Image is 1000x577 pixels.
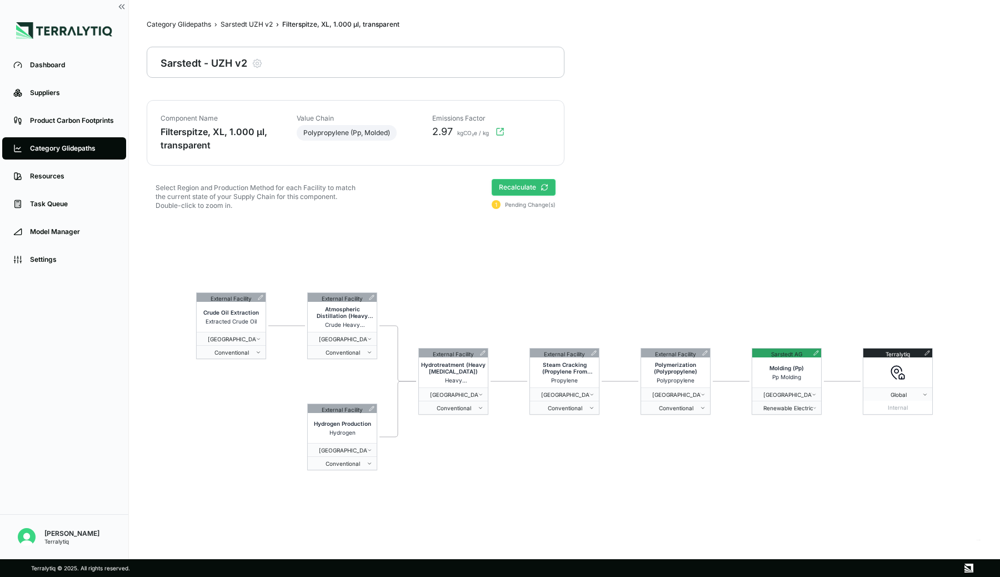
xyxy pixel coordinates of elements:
[646,391,701,398] span: Germany
[757,391,812,398] span: Germany
[433,349,474,357] div: External Facility
[308,332,377,345] button: [GEOGRAPHIC_DATA]
[30,172,115,181] div: Resources
[329,429,356,436] span: Hydrogen
[886,349,910,357] div: Terralytiq
[201,336,256,342] span: Germany
[423,391,478,398] span: Germany
[30,88,115,97] div: Suppliers
[322,404,363,413] div: External Facility
[532,361,597,375] span: Steam Cracking (Propylene From [GEOGRAPHIC_DATA])
[421,361,486,375] span: Hydrotreatment (Heavy [MEDICAL_DATA])
[13,524,40,550] button: Open user button
[419,401,488,414] button: Conventional
[529,348,599,415] div: External FacilitySteam Cracking (Propylene From [GEOGRAPHIC_DATA])Propylene [GEOGRAPHIC_DATA] Con...
[307,292,377,359] div: External FacilityAtmospheric Distillation (Heavy [MEDICAL_DATA])Crude Heavy [MEDICAL_DATA] [GEOGR...
[757,405,813,411] span: renewable electricity (ppa)
[551,377,578,384] span: Propylene
[646,405,700,411] span: conventional
[312,460,367,467] span: conventional
[308,345,377,359] button: Conventional
[455,130,489,138] span: kgCO₂e / kg
[276,20,279,29] span: ›
[379,381,416,437] g: Edge from 3 to 4
[505,201,556,208] span: Pending Change(s)
[44,538,99,545] div: Terralytiq
[197,332,266,345] button: [GEOGRAPHIC_DATA]
[379,326,416,381] g: Edge from 2 to 4
[30,61,115,69] div: Dashboard
[312,336,367,342] span: Germany
[314,420,371,427] span: Hydrogen Production
[863,387,932,401] button: Global
[310,306,374,319] span: Atmospheric Distillation (Heavy [MEDICAL_DATA])
[161,114,279,123] div: Component Name
[30,227,115,236] div: Model Manager
[201,349,256,356] span: conventional
[863,401,932,414] div: Internal
[641,387,710,401] button: [GEOGRAPHIC_DATA]
[147,20,211,29] a: Category Glidepaths
[44,529,99,538] div: [PERSON_NAME]
[18,528,36,546] img: Nitin Shetty
[161,54,247,70] div: Sarstedt - UZH v2
[196,292,266,359] div: External FacilityCrude Oil ExtractionExtracted Crude Oil [GEOGRAPHIC_DATA] Conventional
[307,404,377,470] div: External FacilityHydrogen ProductionHydrogen [GEOGRAPHIC_DATA] Conventional
[643,361,708,375] span: Polymerization (Polypropylene)
[30,116,115,125] div: Product Carbon Footprints
[322,293,363,302] div: External Facility
[657,377,694,384] span: Polypropylene
[863,348,933,415] div: Terralytiq Global Internal
[30,144,115,153] div: Category Glidepaths
[206,318,257,325] span: Extracted Crude Oil
[641,401,710,414] button: Conventional
[282,20,399,29] span: Filterspitze, XL, 1.000 µl, transparent
[211,293,252,302] div: External Facility
[769,365,804,371] span: Molding (Pp)
[303,128,390,137] span: Polypropylene (Pp, Molded)
[197,345,266,359] button: Conventional
[492,179,556,196] button: Recalculate
[534,405,589,411] span: conventional
[203,309,259,316] span: Crude Oil Extraction
[312,447,367,454] span: Germany
[868,391,922,398] span: Global
[423,405,478,411] span: conventional
[16,22,112,39] img: Logo
[30,255,115,264] div: Settings
[641,348,711,415] div: External FacilityPolymerization (Polypropylene)Polypropylene [GEOGRAPHIC_DATA] Conventional
[752,387,821,401] button: [GEOGRAPHIC_DATA]
[544,349,585,357] div: External Facility
[308,456,377,470] button: Conventional
[432,125,453,138] span: 2.97
[312,349,367,356] span: conventional
[221,20,273,29] a: Sarstedt UZH v2
[214,20,217,29] span: ›
[530,387,599,401] button: [GEOGRAPHIC_DATA]
[161,125,279,152] div: Filterspitze, XL, 1.000 µl, transparent
[655,349,696,357] div: External Facility
[310,321,374,328] span: Crude Heavy [MEDICAL_DATA]
[30,200,115,208] div: Task Queue
[492,200,501,209] div: 1
[432,114,551,123] div: Emissions Factor
[772,374,801,380] span: Pp Molding
[418,348,488,415] div: External FacilityHydrotreatment (Heavy [MEDICAL_DATA])Heavy [MEDICAL_DATA] [GEOGRAPHIC_DATA] Conv...
[421,377,486,384] span: Heavy [MEDICAL_DATA]
[752,401,821,414] button: Renewable Electricity (Ppa)
[419,387,488,401] button: [GEOGRAPHIC_DATA]
[530,401,599,414] button: Conventional
[147,179,364,210] div: Select Region and Production Method for each Facility to match the current state of your Supply C...
[308,443,377,456] button: [GEOGRAPHIC_DATA]
[771,349,802,357] div: Sarstedt AG
[752,348,822,415] div: Sarstedt AGMolding (Pp)Pp Molding [GEOGRAPHIC_DATA] Renewable Electricity (Ppa)
[534,391,589,398] span: Germany
[297,114,415,123] div: Value Chain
